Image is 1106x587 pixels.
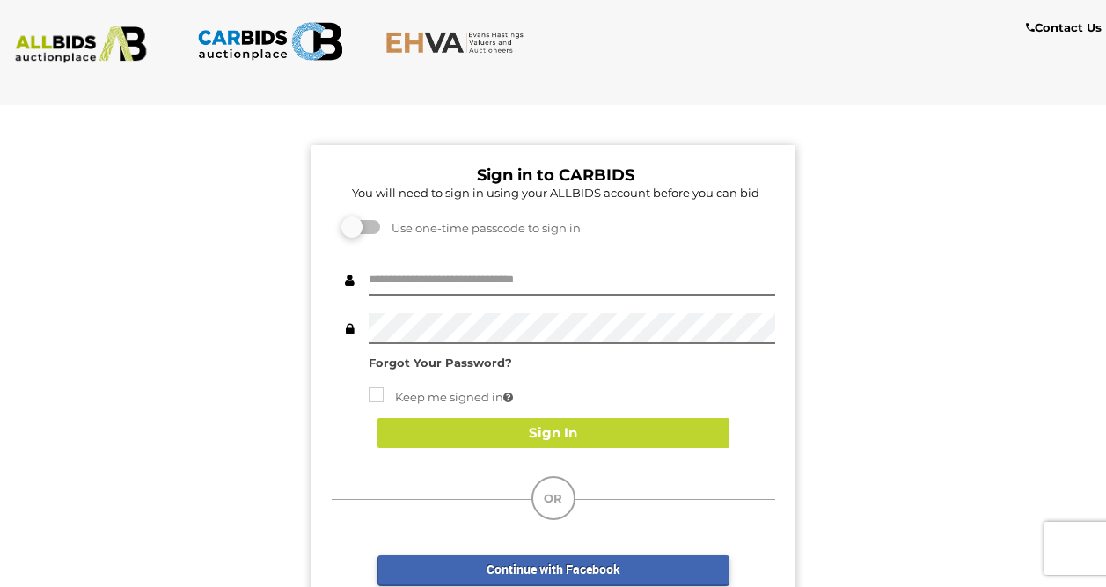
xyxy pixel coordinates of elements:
div: OR [531,476,575,520]
a: Forgot Your Password? [369,356,512,370]
a: Contact Us [1026,18,1106,38]
a: Continue with Facebook [377,555,729,586]
img: ALLBIDS.com.au [8,26,154,63]
h5: You will need to sign in using your ALLBIDS account before you can bid [336,187,775,199]
label: Keep me signed in [369,387,513,407]
span: Use one-time passcode to sign in [383,221,581,235]
button: Sign In [377,418,729,449]
b: Sign in to CARBIDS [477,165,634,185]
img: EHVA.com.au [385,31,531,54]
b: Contact Us [1026,20,1102,34]
img: CARBIDS.com.au [197,18,343,65]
